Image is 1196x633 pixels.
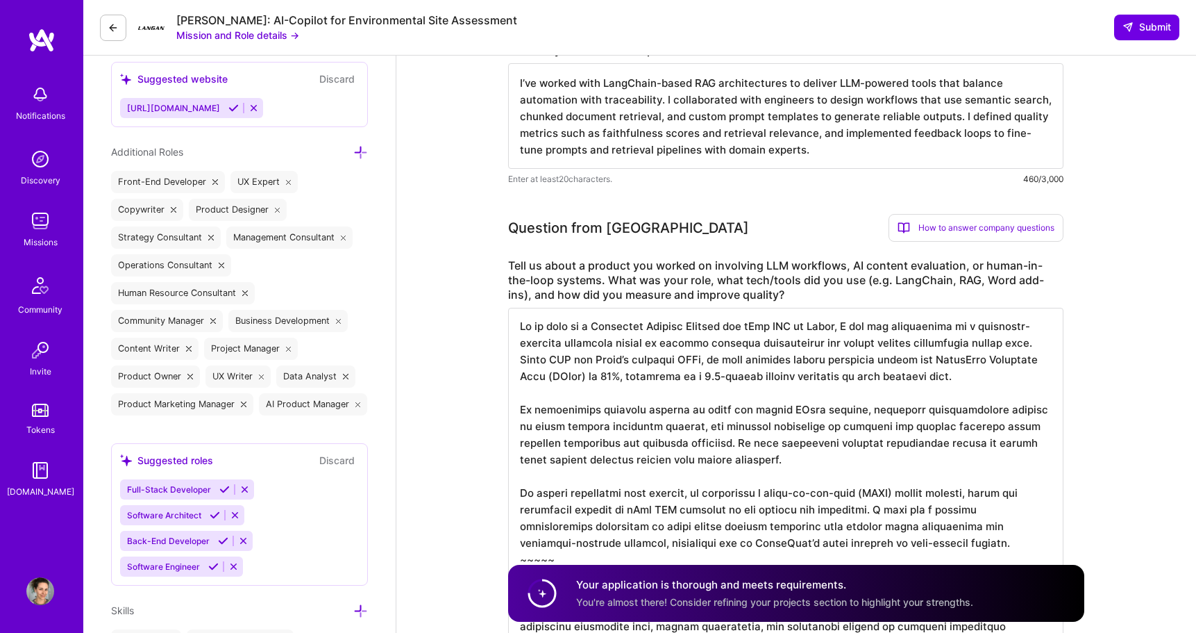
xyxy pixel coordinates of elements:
[187,374,193,379] i: icon Close
[508,63,1063,169] textarea: I’ve worked with LangChain-based RAG architectures to deliver LLM-powered tools that balance auto...
[259,393,368,416] div: AI Product Manager
[111,254,231,277] div: Operations Consultant
[249,103,259,113] i: Reject
[111,227,221,249] div: Strategy Consultant
[186,346,192,352] i: icon Close
[230,171,298,193] div: UX Expert
[576,577,973,592] h4: Your application is thorough and meets requirements.
[120,454,132,466] i: icon SuggestedTeams
[127,561,200,572] span: Software Engineer
[508,172,612,186] span: Enter at least 20 characters.
[111,282,255,304] div: Human Resource Consultant
[218,536,228,546] i: Accept
[23,577,58,605] a: User Avatar
[16,108,65,123] div: Notifications
[120,453,213,468] div: Suggested roles
[219,263,224,268] i: icon Close
[120,74,132,85] i: icon SuggestedTeams
[208,561,219,572] i: Accept
[275,207,280,213] i: icon Close
[24,269,57,302] img: Community
[286,346,292,352] i: icon Close
[26,577,54,605] img: User Avatar
[24,235,58,249] div: Missions
[7,484,74,499] div: [DOMAIN_NAME]
[212,179,218,185] i: icon Close
[242,290,248,296] i: icon Close
[111,605,134,616] span: Skills
[315,71,359,87] button: Discard
[208,235,214,240] i: icon Close
[205,365,271,388] div: UX Writer
[355,402,361,407] i: icon Close
[28,28,56,53] img: logo
[286,179,292,185] i: icon Close
[508,217,749,238] div: Question from [GEOGRAPHIC_DATA]
[176,13,517,28] div: [PERSON_NAME]: AI-Copilot for Environmental Site Assessment
[176,28,299,42] button: Mission and Role details →
[226,227,353,249] div: Management Consultant
[171,207,176,213] i: icon Close
[111,365,200,388] div: Product Owner
[26,457,54,484] img: guide book
[127,103,220,113] span: [URL][DOMAIN_NAME]
[111,393,253,416] div: Product Marketing Manager
[26,422,55,437] div: Tokens
[108,22,119,33] i: icon LeftArrowDark
[120,72,228,86] div: Suggested website
[1122,20,1171,34] span: Submit
[137,14,165,42] img: Company Logo
[276,365,355,388] div: Data Analyst
[30,364,51,379] div: Invite
[127,536,210,546] span: Back-End Developer
[127,484,211,495] span: Full-Stack Developer
[228,103,239,113] i: Accept
[26,207,54,235] img: teamwork
[111,146,183,158] span: Additional Roles
[228,310,348,332] div: Business Development
[898,222,910,234] i: icon BookOpen
[189,199,287,221] div: Product Designer
[576,596,973,608] span: You're almost there! Consider refining your projects section to highlight your strengths.
[1122,22,1134,33] i: icon SendLight
[111,310,223,332] div: Community Manager
[230,510,240,520] i: Reject
[111,199,183,221] div: Copywriter
[111,338,199,360] div: Content Writer
[127,510,201,520] span: Software Architect
[219,484,230,495] i: Accept
[336,318,342,324] i: icon Close
[238,536,249,546] i: Reject
[18,302,62,317] div: Community
[32,404,49,417] img: tokens
[26,145,54,173] img: discovery
[210,510,220,520] i: Accept
[343,374,348,379] i: icon Close
[1114,15,1179,40] button: Submit
[111,171,225,193] div: Front-End Developer
[210,318,216,324] i: icon Close
[204,338,298,360] div: Project Manager
[239,484,250,495] i: Reject
[241,402,246,407] i: icon Close
[1023,172,1063,186] div: 460/3,000
[26,336,54,364] img: Invite
[315,452,359,468] button: Discard
[259,374,264,379] i: icon Close
[26,81,54,108] img: bell
[341,235,346,240] i: icon Close
[21,173,60,188] div: Discovery
[888,214,1063,242] div: How to answer company questions
[508,258,1063,302] label: Tell us about a product you worked on involving LLM workflows, AI content evaluation, or human-in...
[228,561,239,572] i: Reject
